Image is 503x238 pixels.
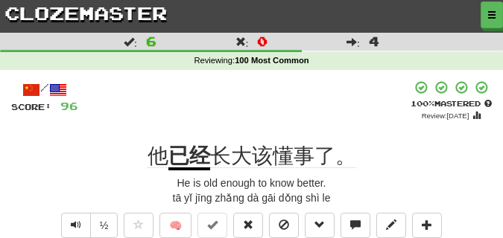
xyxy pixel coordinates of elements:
[11,190,492,205] div: tā yǐ jīng zhǎng dà gāi dǒng shì le
[61,213,91,238] button: Play sentence audio (ctl+space)
[235,36,249,47] span: :
[146,33,156,48] span: 6
[210,144,356,168] span: 长大该懂事了。
[148,144,168,168] span: 他
[376,213,406,238] button: Edit sentence (alt+d)
[60,100,78,112] span: 96
[11,80,78,99] div: /
[11,102,51,112] span: Score:
[235,56,309,65] strong: 100 Most Common
[90,213,118,238] button: ½
[412,213,442,238] button: Add to collection (alt+a)
[269,213,299,238] button: Ignore sentence (alt+i)
[305,213,335,238] button: Grammar (alt+g)
[159,213,192,238] button: 🧠
[11,176,492,190] div: He is old enough to know better.
[257,33,268,48] span: 0
[197,213,227,238] button: Set this sentence to 100% Mastered (alt+m)
[347,36,360,47] span: :
[124,213,154,238] button: Favorite sentence (alt+f)
[124,36,137,47] span: :
[411,99,434,108] span: 100 %
[369,33,379,48] span: 4
[168,144,210,170] u: 已经
[411,98,492,109] div: Mastered
[233,213,263,238] button: Reset to 0% Mastered (alt+r)
[422,112,469,120] small: Review: [DATE]
[341,213,370,238] button: Discuss sentence (alt+u)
